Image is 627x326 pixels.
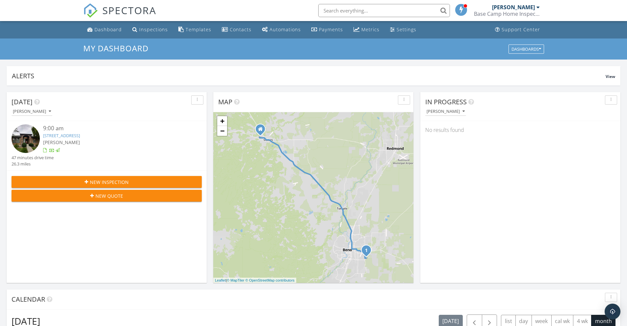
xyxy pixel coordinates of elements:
div: Dashboard [94,26,122,33]
a: Settings [387,24,419,36]
img: 9554272%2Fcover_photos%2FBDIwLfrr7prjRNQ7Oeiq%2Fsmall.jpg [12,124,40,153]
div: 26.3 miles [12,161,54,167]
i: 1 [365,248,368,253]
div: Support Center [502,26,540,33]
a: © OpenStreetMap contributors [246,278,295,282]
div: 703 N Willitts St., Sisters OR 97759 [260,129,264,133]
a: [STREET_ADDRESS] [43,133,80,138]
div: 47 minutes drive time [12,155,54,161]
a: Payments [309,24,346,36]
a: SPECTORA [83,9,156,23]
button: [PERSON_NAME] [425,107,466,116]
a: Templates [176,24,214,36]
div: [PERSON_NAME] [492,4,535,11]
div: Base Camp Home Inspections, LLC [474,11,540,17]
div: Contacts [230,26,251,33]
span: In Progress [425,97,467,106]
div: [PERSON_NAME] [13,109,51,114]
div: No results found [420,121,620,139]
a: Inspections [130,24,170,36]
a: Dashboard [85,24,124,36]
div: Alerts [12,71,606,80]
span: Calendar [12,295,45,304]
a: Support Center [492,24,543,36]
button: [PERSON_NAME] [12,107,52,116]
span: View [606,74,615,79]
a: Leaflet [215,278,226,282]
span: Map [218,97,232,106]
span: My Dashboard [83,43,148,54]
a: © MapTiler [227,278,245,282]
a: Zoom out [217,126,227,136]
span: [DATE] [12,97,33,106]
div: Settings [397,26,416,33]
a: Metrics [351,24,382,36]
div: | [213,278,296,283]
div: Automations [270,26,301,33]
img: The Best Home Inspection Software - Spectora [83,3,98,18]
div: Dashboards [511,47,541,51]
div: Payments [319,26,343,33]
div: Inspections [139,26,168,33]
div: Open Intercom Messenger [605,304,620,319]
div: 61705 Rigel Way, Bend, OR 97702 [366,250,370,254]
span: SPECTORA [102,3,156,17]
div: Metrics [361,26,379,33]
a: Zoom in [217,116,227,126]
span: New Quote [95,192,123,199]
div: Templates [186,26,211,33]
input: Search everything... [318,4,450,17]
button: New Quote [12,190,202,202]
a: Automations (Basic) [259,24,303,36]
button: New Inspection [12,176,202,188]
span: [PERSON_NAME] [43,139,80,145]
button: Dashboards [509,44,544,54]
a: Contacts [219,24,254,36]
a: 9:00 am [STREET_ADDRESS] [PERSON_NAME] 47 minutes drive time 26.3 miles [12,124,202,167]
div: 9:00 am [43,124,186,133]
div: [PERSON_NAME] [427,109,465,114]
span: New Inspection [90,179,129,186]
